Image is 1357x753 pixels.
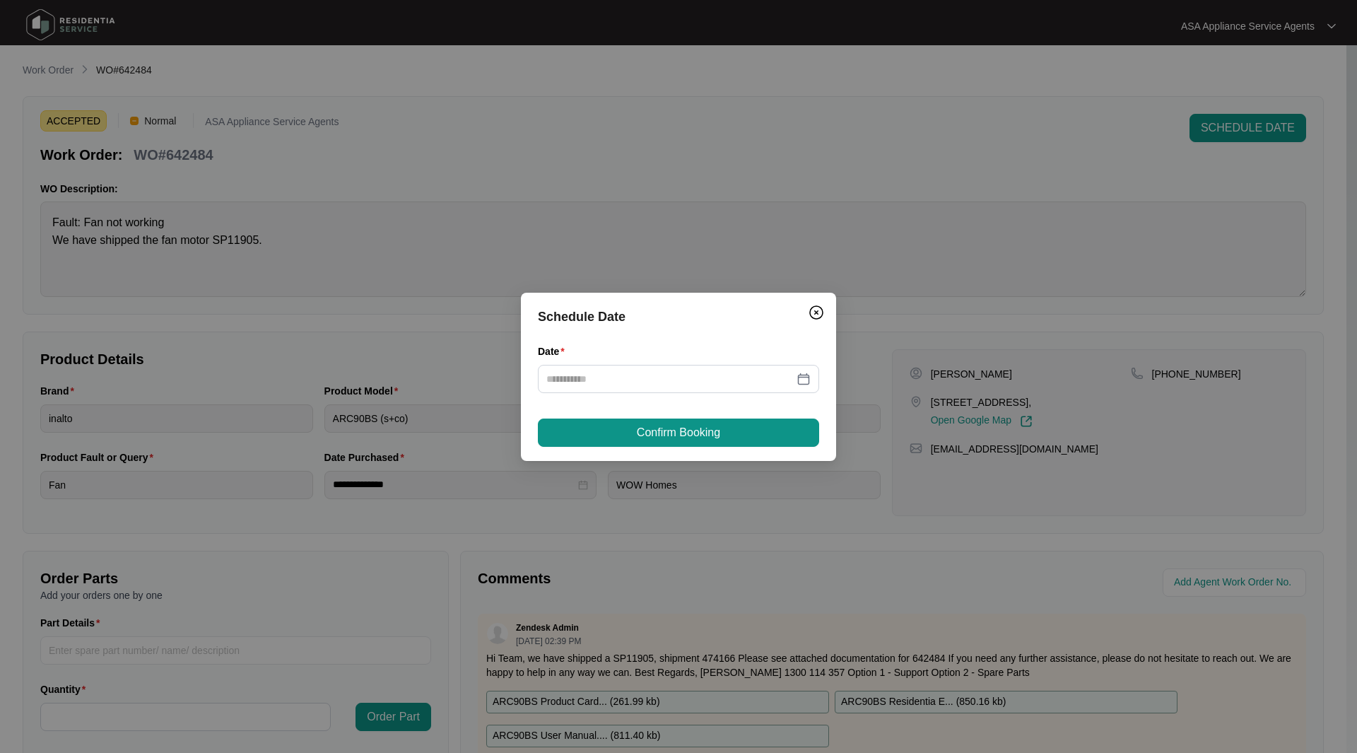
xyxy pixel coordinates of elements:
[538,307,819,327] div: Schedule Date
[808,304,825,321] img: closeCircle
[538,419,819,447] button: Confirm Booking
[637,424,720,441] span: Confirm Booking
[546,371,794,387] input: Date
[538,344,570,358] label: Date
[805,301,828,324] button: Close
